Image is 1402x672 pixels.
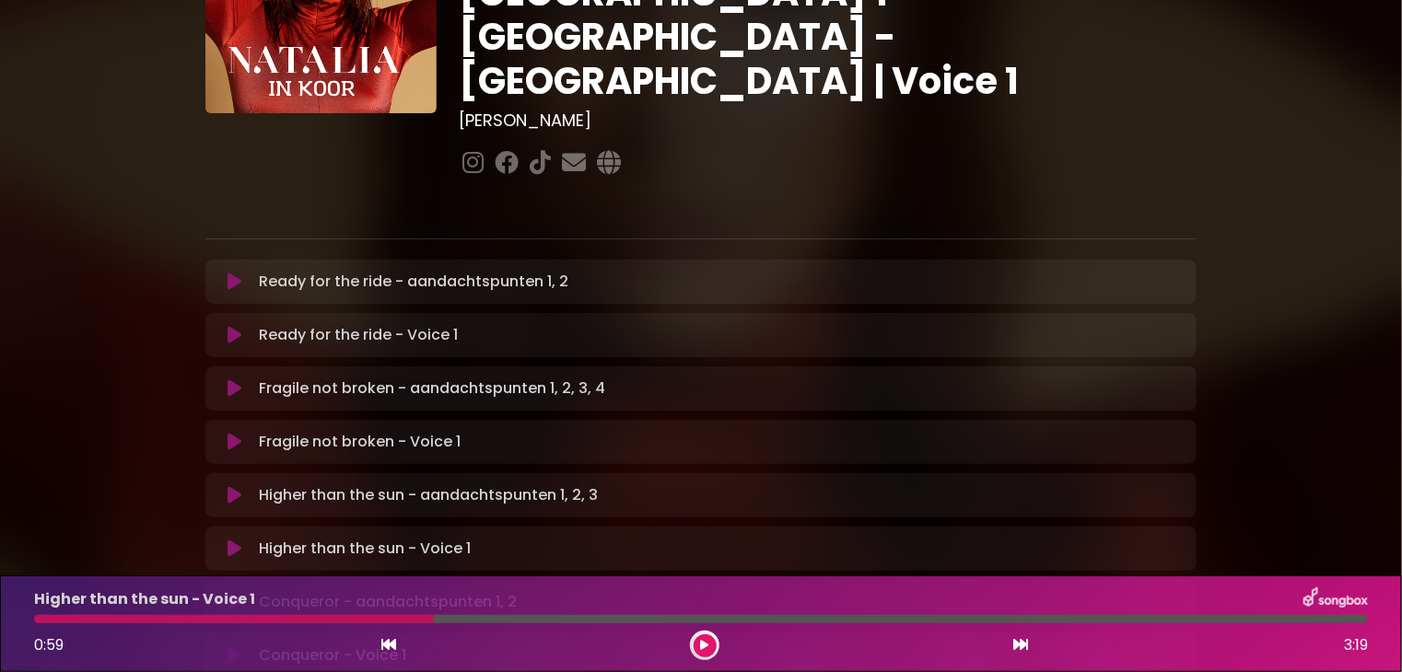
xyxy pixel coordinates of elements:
[34,588,255,610] p: Higher than the sun - Voice 1
[1303,587,1368,611] img: songbox-logo-white.png
[260,324,459,346] p: Ready for the ride - Voice 1
[459,110,1197,131] h3: [PERSON_NAME]
[260,484,599,506] p: Higher than the sun - aandachtspunten 1, 2, 3
[260,431,461,453] p: Fragile not broken - Voice 1
[1344,634,1368,656] span: 3:19
[260,377,606,400] p: Fragile not broken - aandachtspunten 1, 2, 3, 4
[34,634,64,655] span: 0:59
[260,538,472,560] p: Higher than the sun - Voice 1
[260,271,569,293] p: Ready for the ride - aandachtspunten 1, 2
